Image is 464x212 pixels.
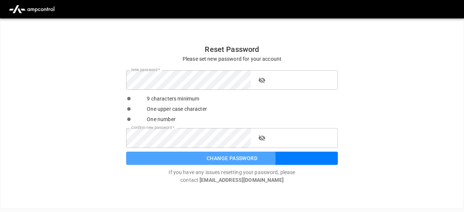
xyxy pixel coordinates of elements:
span: One number [147,116,337,123]
button: Change password [126,152,337,165]
img: ampcontrol.io logo [6,2,58,16]
b: [EMAIL_ADDRESS][DOMAIN_NAME] [200,177,284,183]
span: 9 characters minimum [147,95,337,102]
p: Please set new password for your account [183,55,281,63]
label: New password [131,67,160,73]
p: If you have any issues resetting your password, please contact [163,169,302,184]
h6: Reset Password [183,43,281,55]
span: One upper case character [147,105,337,113]
label: Confirm new password [131,125,174,131]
